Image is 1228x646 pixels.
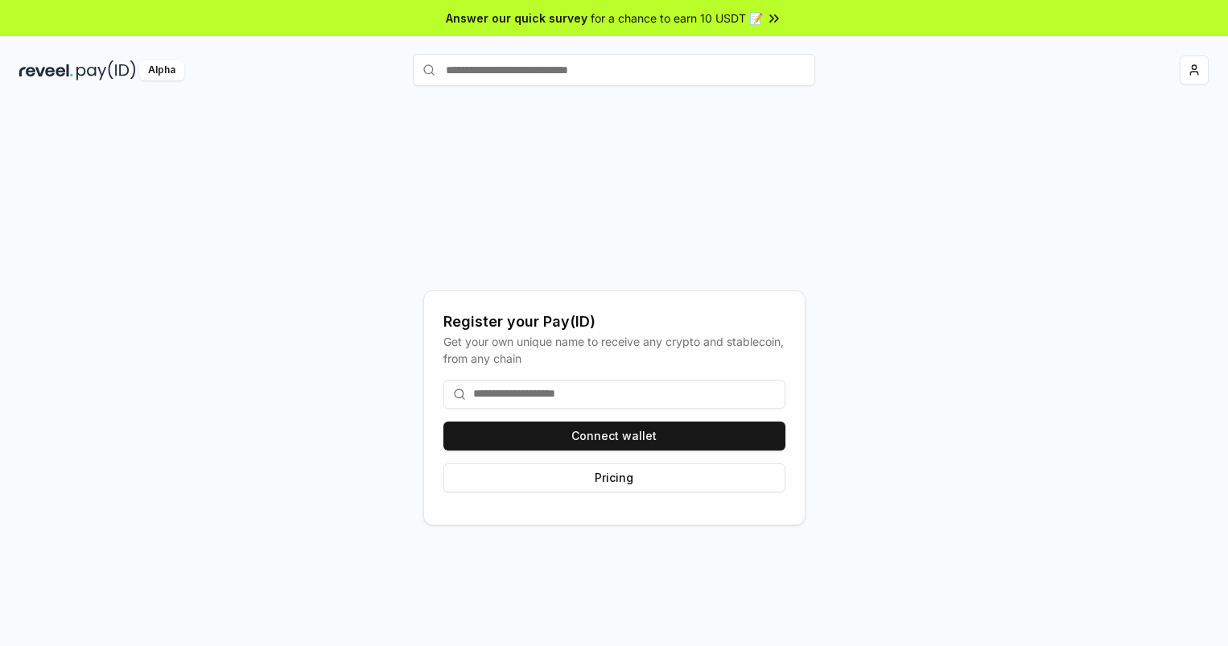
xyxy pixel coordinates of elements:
img: pay_id [76,60,136,80]
span: for a chance to earn 10 USDT 📝 [591,10,763,27]
button: Pricing [443,463,785,492]
div: Get your own unique name to receive any crypto and stablecoin, from any chain [443,333,785,367]
button: Connect wallet [443,422,785,451]
div: Register your Pay(ID) [443,311,785,333]
div: Alpha [139,60,184,80]
span: Answer our quick survey [446,10,587,27]
img: reveel_dark [19,60,73,80]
